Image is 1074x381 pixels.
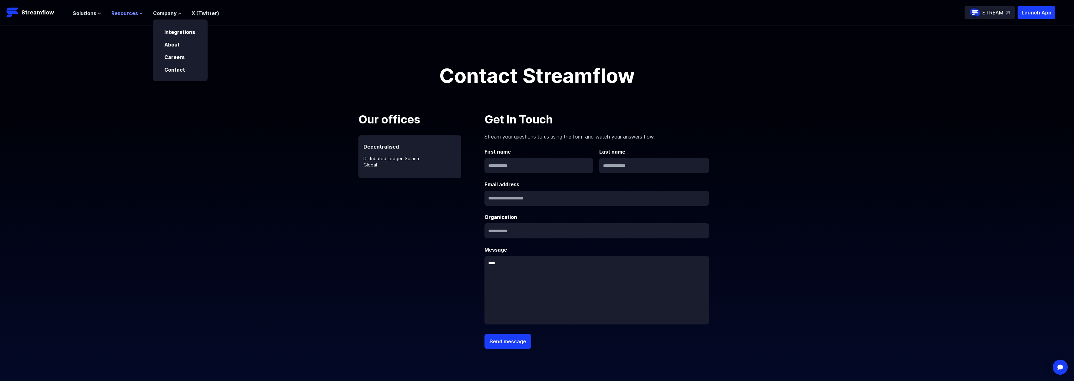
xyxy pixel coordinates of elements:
div: Open Intercom Messenger [1053,360,1068,375]
button: Company [153,9,182,17]
h1: Contact Streamflow [396,66,678,86]
label: First name [484,148,594,155]
p: STREAM [982,9,1003,16]
label: Email address [484,181,709,188]
span: Resources [111,9,138,17]
p: Get In Touch [484,111,709,128]
a: About [164,41,180,48]
a: Careers [164,54,185,60]
button: Launch App [1018,6,1055,19]
p: Distributed Ledger, Solana Global [358,150,461,168]
a: X (Twitter) [192,10,219,16]
a: STREAM [965,6,1015,19]
p: Decentralised [358,135,461,150]
a: Contact [164,67,185,73]
button: Resources [111,9,143,17]
button: Send message [484,334,531,349]
a: Integrations [164,29,195,35]
img: top-right-arrow.svg [1006,11,1010,14]
p: Streamflow [21,8,54,17]
span: Solutions [73,9,96,17]
label: Organization [484,213,709,221]
label: Message [484,246,709,253]
button: Solutions [73,9,101,17]
label: Last name [599,148,709,155]
span: Company [153,9,177,17]
p: Stream your questions to us using the form and watch your answers flow. [484,128,709,140]
img: Streamflow Logo [6,6,19,19]
a: Streamflow [6,6,66,19]
p: Our offices [358,111,478,128]
img: streamflow-logo-circle.png [970,8,980,18]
